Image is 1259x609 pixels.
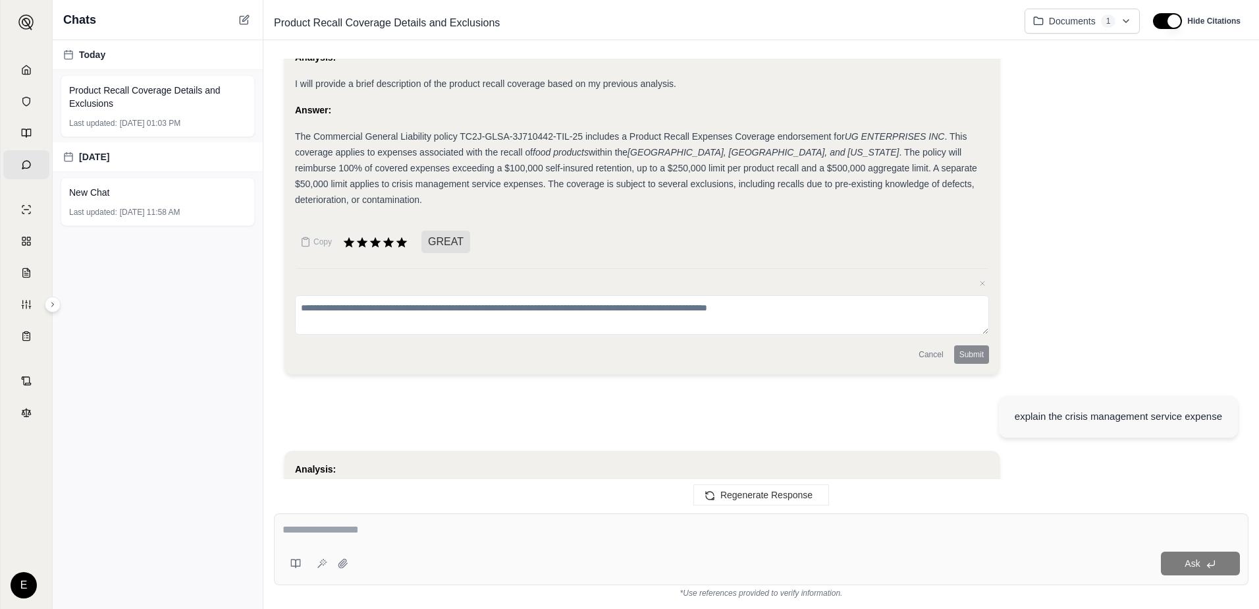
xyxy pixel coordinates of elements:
[3,150,49,179] a: Chat
[3,398,49,427] a: Legal Search Engine
[236,12,252,28] button: New Chat
[313,237,332,247] span: Copy
[1187,16,1241,26] span: Hide Citations
[69,186,109,199] span: New Chat
[295,147,977,205] span: . The policy will reimburse 100% of covered expenses exceeding a $100,000 self-insured retention,...
[913,345,948,364] button: Cancel
[79,150,109,163] span: [DATE]
[63,11,96,29] span: Chats
[3,290,49,319] a: Custom Report
[3,119,49,148] a: Prompt Library
[3,227,49,256] a: Policy Comparisons
[3,366,49,395] a: Contract Analysis
[69,207,117,217] span: Last updated:
[533,147,589,158] em: food products
[1025,9,1140,34] button: Documents1
[295,464,336,475] strong: Analysis:
[3,258,49,287] a: Claim Coverage
[13,9,40,36] button: Expand sidebar
[1161,552,1240,575] button: Ask
[1015,409,1222,424] div: explain the crisis management service expense
[295,105,331,115] strong: Answer:
[295,78,676,89] span: I will provide a brief description of the product recall coverage based on my previous analysis.
[120,207,180,217] span: [DATE] 11:58 AM
[79,48,105,61] span: Today
[1049,14,1096,28] span: Documents
[269,13,1014,34] div: Edit Title
[845,131,945,142] em: UG ENTERPRISES INC
[295,229,337,255] button: Copy
[18,14,34,30] img: Expand sidebar
[269,13,505,34] span: Product Recall Coverage Details and Exclusions
[1101,14,1116,28] span: 1
[421,231,470,253] span: GREAT
[628,147,899,158] em: [GEOGRAPHIC_DATA], [GEOGRAPHIC_DATA], and [US_STATE]
[45,297,61,312] button: Expand sidebar
[11,572,37,598] div: E
[295,131,845,142] span: The Commercial General Liability policy TC2J-GLSA-3J710442-TIL-25 includes a Product Recall Expen...
[120,118,180,129] span: [DATE] 01:03 PM
[3,55,49,84] a: Home
[274,585,1248,598] div: *Use references provided to verify information.
[3,322,49,351] a: Coverage Table
[69,118,117,129] span: Last updated:
[589,147,628,158] span: within the
[693,484,829,506] button: Regenerate Response
[295,52,336,63] strong: Analysis:
[1185,558,1200,569] span: Ask
[720,490,813,500] span: Regenerate Response
[3,195,49,224] a: Single Policy
[295,131,967,158] span: . This coverage applies to expenses associated with the recall of
[69,84,246,110] span: Product Recall Coverage Details and Exclusions
[3,87,49,116] a: Documents Vault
